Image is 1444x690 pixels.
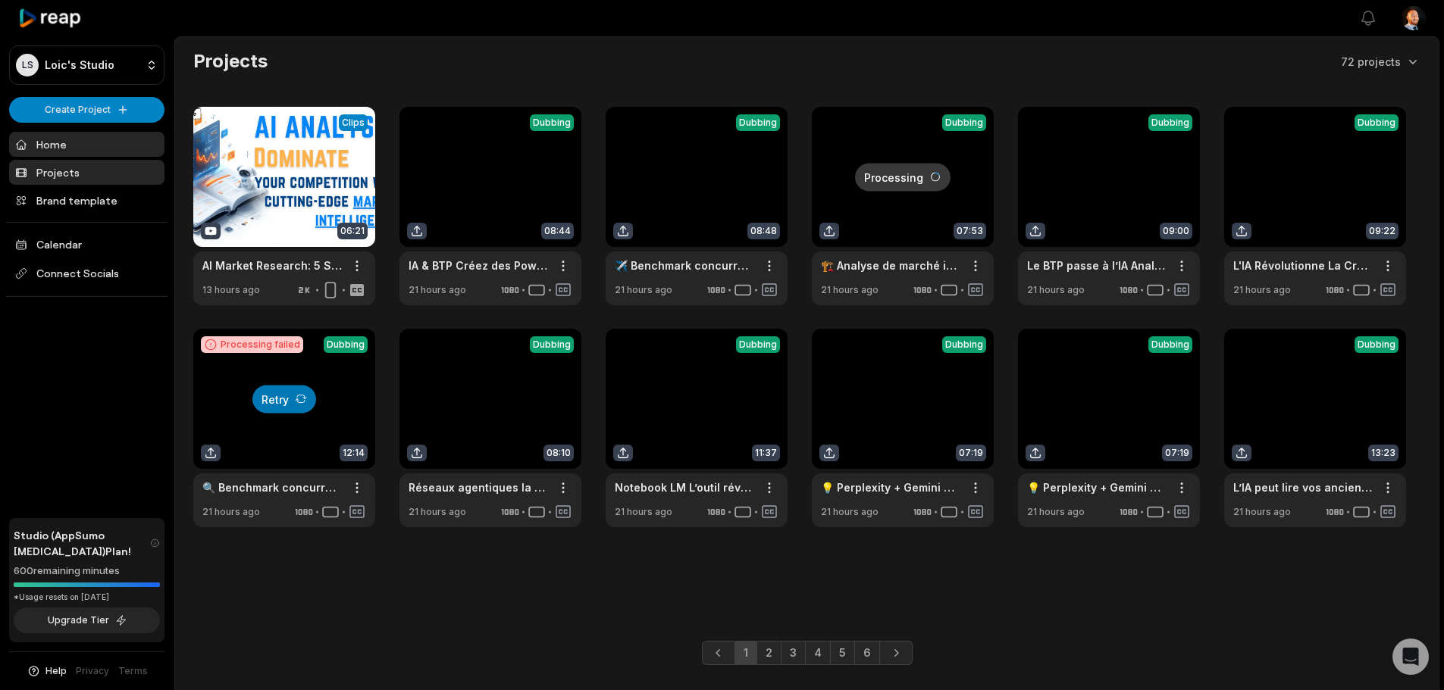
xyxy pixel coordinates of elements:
div: Open Intercom Messenger [1392,638,1429,675]
span: Connect Socials [9,260,164,287]
ul: Pagination [702,641,913,665]
a: Next page [879,641,913,665]
a: Calendar [9,232,164,257]
a: ✈️ Benchmark concurrentiel avec l’IA Comment comparer vos offres face à la concurrence notebookLM [615,258,754,273]
button: Help [27,664,67,678]
a: Page 4 [805,641,831,665]
span: Help [45,664,67,678]
a: Page 6 [854,641,880,665]
div: *Usage resets on [DATE] [14,592,160,603]
a: 💡 Perplexity + Gemini 2.0 La stratégie ultime pour une vraie Deep Research IA [1027,479,1167,495]
div: 🔍 Benchmark concurrentiel avec l’IA La méthode que personne n’utilise (encore) [202,479,342,495]
a: Privacy [76,664,109,678]
a: L’IA peut lire vos anciens documents et en faire de l’or 💡 (méthode complète) [1233,479,1373,495]
a: 💡 Perplexity + Gemini 2.0 La stratégie ultime pour une vraie Deep Research IA [821,479,960,495]
h2: Projects [193,49,268,73]
div: LS [16,54,39,76]
button: 72 projects [1341,54,1421,70]
a: AI Market Research: 5 Strategic Prompts to Boost Your Business Growth and Unlock Key Opportunities [202,258,342,273]
a: Page 1 is your current page [735,641,757,665]
a: Home [9,132,164,157]
button: Create Project [9,97,164,123]
a: Notebook LM L’outil révolutionnaire pour les chercheurs et analystes en 2025 ! [615,479,754,495]
a: Le BTP passe à l’IA Analysez vos Tableurs sans Effort avec ChatGPT [1027,258,1167,273]
div: 600 remaining minutes [14,564,160,579]
a: Terms [118,664,148,678]
a: Previous page [702,641,735,665]
a: Page 5 [830,641,855,665]
a: Page 3 [781,641,806,665]
a: 🏗️ Analyse de marché immobilier L’outil IA que les pros du BTP doivent connaître [821,258,960,273]
button: Upgrade Tier [14,607,160,633]
a: L'IA Révolutionne La Création D'Images De Haute Qualité [1233,258,1373,273]
p: Loic's Studio [45,58,114,72]
a: Projects [9,160,164,185]
a: Réseaux agentiques la menace invisible pour les pros trop spécialisés [409,479,548,495]
a: Brand template [9,188,164,213]
button: Retry [252,385,316,413]
a: Page 2 [756,641,782,665]
a: IA & BTP Créez des PowerPoints Pro et Répondez aux Appels d’Offres en un Temps Record ! [409,258,548,273]
span: Studio (AppSumo [MEDICAL_DATA]) Plan! [14,527,150,559]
